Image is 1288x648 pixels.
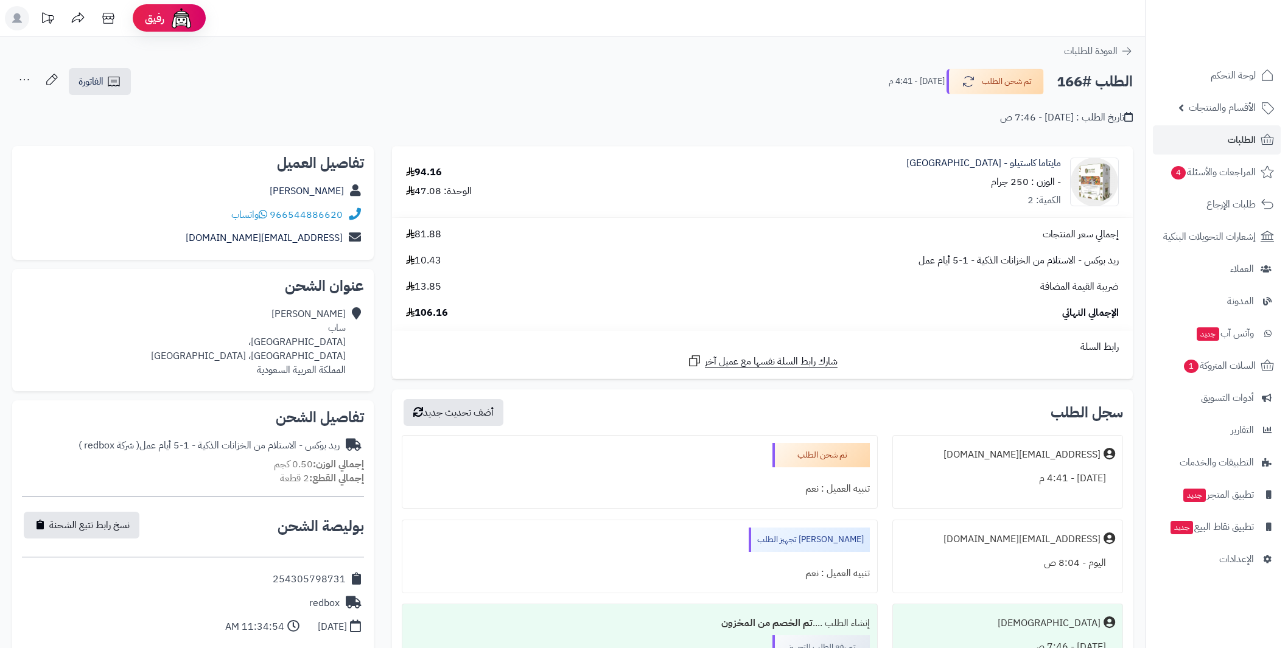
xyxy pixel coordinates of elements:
span: المراجعات والأسئلة [1170,164,1256,181]
a: أدوات التسويق [1153,383,1281,413]
span: الأقسام والمنتجات [1189,99,1256,116]
a: المدونة [1153,287,1281,316]
span: لوحة التحكم [1211,67,1256,84]
button: نسخ رابط تتبع الشحنة [24,512,139,538]
h2: تفاصيل الشحن [22,410,364,425]
a: إشعارات التحويلات البنكية [1153,222,1281,251]
div: [DEMOGRAPHIC_DATA] [998,616,1101,630]
a: شارك رابط السلة نفسها مع عميل آخر [687,354,838,369]
a: واتساب [231,207,267,222]
a: طلبات الإرجاع [1153,190,1281,219]
span: تطبيق نقاط البيع [1169,518,1254,535]
span: رفيق [145,11,164,26]
div: [DATE] [318,620,347,634]
small: - الوزن : 250 جرام [991,175,1061,189]
a: الإعدادات [1153,545,1281,574]
span: 4 [1171,165,1186,179]
a: العملاء [1153,254,1281,284]
h2: بوليصة الشحن [278,519,364,534]
span: وآتس آب [1195,325,1254,342]
span: جديد [1197,327,1219,341]
a: الفاتورة [69,68,131,95]
div: 254305798731 [273,573,346,587]
h2: تفاصيل العميل [22,156,364,170]
a: التطبيقات والخدمات [1153,448,1281,477]
small: [DATE] - 4:41 م [889,75,945,88]
span: جديد [1171,521,1193,534]
div: 11:34:54 AM [225,620,284,634]
img: 1758447151-MaytamaCastillo-1-Box-Left-90x90.png [1071,158,1118,206]
a: السلات المتروكة1 [1153,351,1281,380]
span: الإجمالي النهائي [1062,306,1119,320]
span: 10.43 [406,254,441,268]
div: [EMAIL_ADDRESS][DOMAIN_NAME] [943,532,1101,546]
a: [PERSON_NAME] [270,184,344,198]
span: التقارير [1231,422,1254,439]
div: تاريخ الطلب : [DATE] - 7:46 ص [1000,111,1133,125]
span: السلات المتروكة [1183,357,1256,374]
span: المدونة [1227,293,1254,310]
div: تم شحن الطلب [772,443,870,467]
h2: الطلب #166 [1057,69,1133,94]
span: نسخ رابط تتبع الشحنة [49,518,130,532]
span: الإعدادات [1219,551,1254,568]
a: تحديثات المنصة [32,6,63,33]
strong: إجمالي القطع: [309,471,364,486]
b: تم الخصم من المخزون [721,616,813,630]
a: التقارير [1153,416,1281,445]
div: ريد بوكس - الاستلام من الخزانات الذكية - 1-5 أيام عمل [79,439,340,453]
span: التطبيقات والخدمات [1180,454,1254,471]
a: المراجعات والأسئلة4 [1153,158,1281,187]
a: مايتاما كاستيلو - [GEOGRAPHIC_DATA] [906,156,1061,170]
div: اليوم - 8:04 ص [900,551,1115,575]
small: 2 قطعة [280,471,364,486]
span: 81.88 [406,228,441,242]
span: 13.85 [406,280,441,294]
a: العودة للطلبات [1064,44,1133,58]
span: جديد [1183,489,1206,502]
span: تطبيق المتجر [1182,486,1254,503]
div: 94.16 [406,165,442,179]
span: الفاتورة [79,74,103,89]
span: الطلبات [1228,131,1256,148]
a: الطلبات [1153,125,1281,155]
div: تنبيه العميل : نعم [410,477,870,501]
a: لوحة التحكم [1153,61,1281,90]
a: وآتس آبجديد [1153,319,1281,348]
button: أضف تحديث جديد [404,399,503,426]
div: الوحدة: 47.08 [406,184,472,198]
strong: إجمالي الوزن: [313,457,364,472]
div: إنشاء الطلب .... [410,611,870,635]
img: ai-face.png [169,6,194,30]
a: 966544886620 [270,207,343,222]
span: 106.16 [406,306,448,320]
span: ( شركة redbox ) [79,438,139,453]
a: تطبيق نقاط البيعجديد [1153,512,1281,542]
div: redbox [309,596,340,610]
span: 1 [1183,359,1199,373]
small: 0.50 كجم [274,457,364,472]
span: ريد بوكس - الاستلام من الخزانات الذكية - 1-5 أيام عمل [919,254,1119,268]
a: تطبيق المتجرجديد [1153,480,1281,509]
img: logo-2.png [1205,21,1276,47]
div: الكمية: 2 [1027,193,1061,207]
span: إشعارات التحويلات البنكية [1163,228,1256,245]
div: رابط السلة [397,340,1128,354]
div: [DATE] - 4:41 م [900,467,1115,490]
button: تم شحن الطلب [947,69,1044,94]
span: طلبات الإرجاع [1206,196,1256,213]
span: العودة للطلبات [1064,44,1118,58]
span: أدوات التسويق [1201,389,1254,406]
div: تنبيه العميل : نعم [410,562,870,585]
div: [PERSON_NAME] تجهيز الطلب [749,528,870,552]
span: إجمالي سعر المنتجات [1043,228,1119,242]
span: ضريبة القيمة المضافة [1040,280,1119,294]
h3: سجل الطلب [1051,405,1123,420]
div: [EMAIL_ADDRESS][DOMAIN_NAME] [943,448,1101,462]
span: شارك رابط السلة نفسها مع عميل آخر [705,355,838,369]
div: [PERSON_NAME] ساب [GEOGRAPHIC_DATA]، [GEOGRAPHIC_DATA]، [GEOGRAPHIC_DATA] المملكة العربية السعودية [151,307,346,377]
h2: عنوان الشحن [22,279,364,293]
a: [EMAIL_ADDRESS][DOMAIN_NAME] [186,231,343,245]
span: العملاء [1230,260,1254,277]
